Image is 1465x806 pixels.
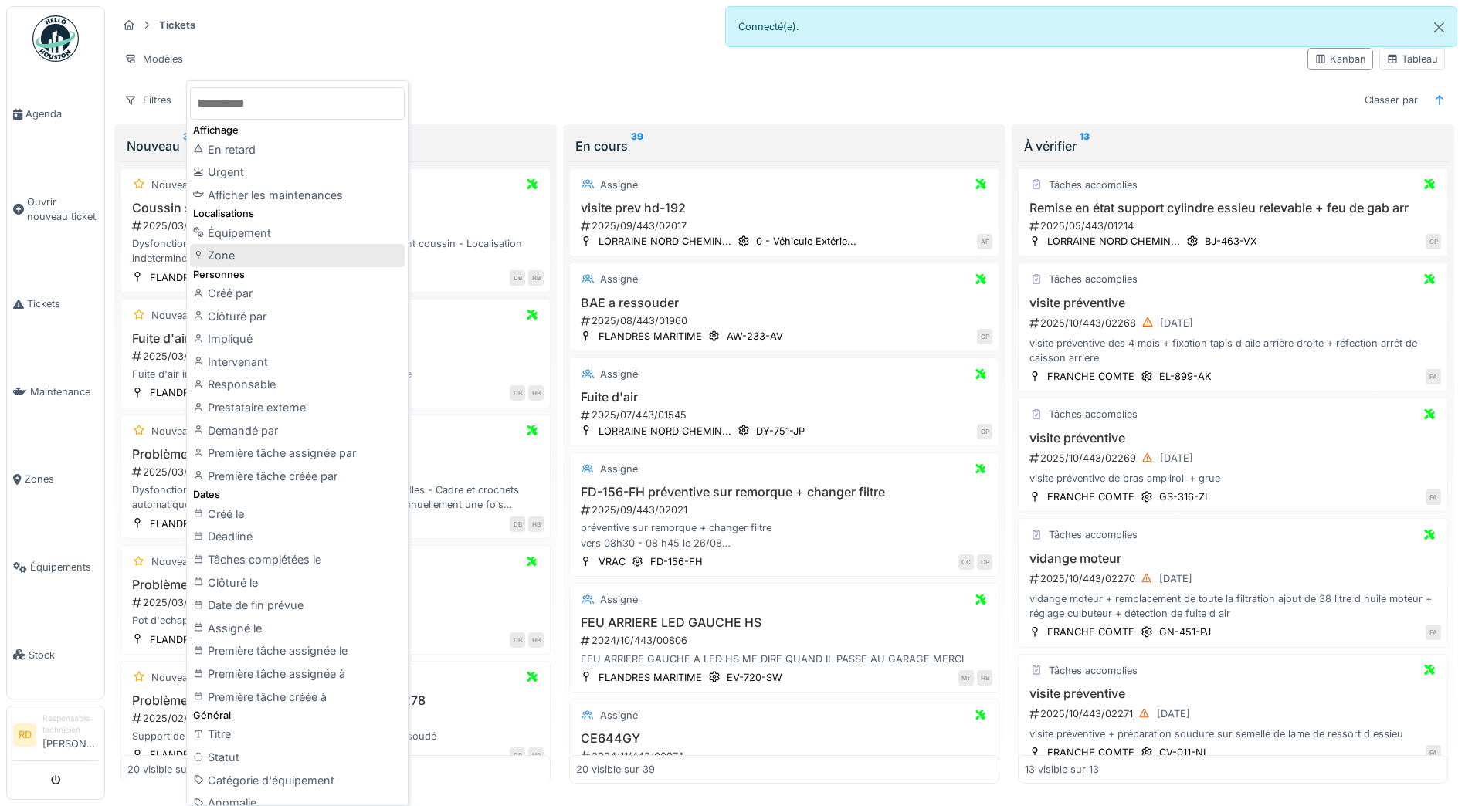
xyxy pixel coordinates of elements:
div: GN-451-PJ [1159,625,1211,639]
div: Responsable technicien [42,713,98,737]
div: Fuite d'air importante - Localisation de la fuite indeterminée [127,367,544,381]
div: FRANCHE COMTE [1047,745,1134,760]
div: AW-233-AV [727,329,783,344]
div: Première tâche assignée le [190,639,405,662]
div: HB [528,516,544,532]
div: CV-011-NL [1159,745,1209,760]
div: CP [977,329,992,344]
div: DB [510,516,525,532]
div: EL-899-AK [1159,369,1212,384]
h3: Fuite d'air [576,390,992,405]
div: CC [958,554,974,570]
div: visite préventive de bras ampliroll + grue [1025,471,1441,486]
div: visite préventive + préparation soudure sur semelle de lame de ressort d essieu [1025,726,1441,741]
div: FLANDRES MARITIME [150,747,253,762]
div: Créé le [190,503,405,526]
div: Demandé par [190,419,405,442]
div: Titre [190,723,405,746]
div: Connecté(e). [725,6,1458,47]
div: Personnes [190,267,405,282]
div: Dysfonctionnement coussin de suspension suite eclatement coussin - Localisation indeterminée [127,236,544,266]
div: vidange moteur + remplacement de toute la filtration ajout de 38 litre d huile moteur + réglage c... [1025,591,1441,621]
h3: visite prev hd-192 [576,201,992,215]
div: Tableau [1386,52,1438,66]
div: VRAC [599,554,626,569]
div: 0 - Véhicule Extérie... [756,234,856,249]
div: Tâches accomplies [1049,272,1138,286]
div: HB [528,270,544,286]
div: Assigné [600,708,638,723]
div: Kanban [1314,52,1366,66]
div: LORRAINE NORD CHEMIN... [599,424,731,439]
div: 20 visible sur 320 [127,762,212,777]
div: Urgent [190,161,405,184]
div: DB [510,632,525,648]
div: LORRAINE NORD CHEMIN... [599,234,731,249]
div: BJ-463-VX [1205,234,1257,249]
div: Nouveau [151,554,194,569]
div: préventive sur remorque + changer filtre vers 08h30 - 08 h45 le 26/08 merci :) [576,520,992,550]
div: [DATE] [1160,451,1193,466]
h3: BAE a ressouder [576,296,992,310]
div: HB [528,632,544,648]
div: 2025/03/443/00665 [131,218,544,233]
div: Deadline [190,525,405,548]
div: FLANDRES MARITIME [150,632,253,647]
div: À vérifier [1024,137,1442,155]
div: 2025/08/443/01960 [579,313,992,328]
div: 2025/03/443/00664 [131,349,544,364]
div: Classer par [1358,89,1425,111]
div: Nouveau [127,137,544,155]
div: CP [977,554,992,570]
div: [DATE] [1157,706,1190,721]
div: 2025/03/443/00667 [131,595,544,610]
div: FD-156-FH [650,554,703,569]
div: HB [977,670,992,686]
div: Prestataire externe [190,396,405,419]
sup: 320 [183,137,202,155]
div: FLANDRES MARITIME [150,385,253,400]
div: [DATE] [1160,316,1193,330]
div: FA [1426,369,1441,384]
div: Pot d'echappement à remettre en place [127,613,544,628]
div: DB [510,385,525,401]
div: Assigné [600,272,638,286]
span: Tickets [27,296,98,311]
div: 2025/05/443/01214 [1028,218,1441,233]
h3: visite préventive [1025,686,1441,701]
div: Responsable [190,373,405,396]
h3: Remise en état support cylindre essieu relevable + feu de gab arr [1025,201,1441,215]
div: En cours [575,137,993,155]
div: Assigné [600,178,638,192]
div: 2024/11/443/00974 [579,749,992,764]
div: Affichage [190,123,405,137]
h3: vidange moteur [1025,551,1441,566]
div: 2025/07/443/01545 [579,408,992,422]
div: HB [528,747,544,763]
h3: CE644GY [576,731,992,746]
div: MT [958,670,974,686]
h3: visite préventive [1025,296,1441,310]
sup: 39 [631,137,643,155]
div: 2025/10/443/02268 [1028,313,1441,333]
div: Dysfonctionnement ouverture fermeture des portes manuelles - Cadre et crochets automatiques ok ma... [127,483,544,512]
div: FRANCHE COMTE [1047,489,1134,504]
h3: FEU ARRIERE LED GAUCHE HS [576,615,992,630]
div: 2025/03/443/00666 [131,465,544,479]
div: Nouveau [151,670,194,685]
div: EV-720-SW [727,670,782,685]
div: 2025/10/443/02270 [1028,569,1441,588]
div: Nouveau [151,178,194,192]
div: HB [528,385,544,401]
div: En retard [190,138,405,161]
div: Assigné [600,367,638,381]
div: FRANCHE COMTE [1047,369,1134,384]
div: GS-316-ZL [1159,489,1210,504]
h3: visite préventive [1025,431,1441,445]
div: [DATE] [1159,571,1192,586]
div: Filtres [117,89,178,111]
div: 2025/02/443/00373 [131,711,544,726]
div: Première tâche créée à [190,686,405,709]
div: CP [1426,234,1441,249]
div: 20 visible sur 39 [576,762,655,777]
